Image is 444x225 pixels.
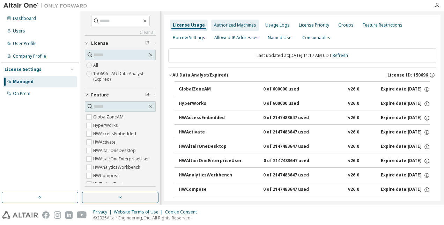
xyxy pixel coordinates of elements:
div: Consumables [302,35,330,41]
div: 0 of 2147483647 used [263,187,326,193]
div: Borrow Settings [173,35,205,41]
div: HWAnalyticsWorkbench [179,172,242,179]
div: HWActivate [179,129,242,136]
div: Usage Logs [265,22,290,28]
button: Only my usage [85,187,156,202]
div: v26.0 [348,187,359,193]
div: Expire date: [DATE] [381,172,430,179]
div: 0 of 2147483647 used [263,172,326,179]
div: GlobalZoneAM [179,86,242,93]
div: HWAltairOneDesktop [179,144,242,150]
div: AU Data Analyst (Expired) [172,72,228,78]
label: HWAltairOneEnterpriseUser [93,155,150,163]
button: HWAltairOneEnterpriseUser0 of 2147483647 usedv26.0Expire date:[DATE] [179,153,430,169]
button: HWActivate0 of 2147483647 usedv26.0Expire date:[DATE] [179,125,430,140]
div: 0 of 2147483647 used [264,158,326,164]
img: facebook.svg [42,211,50,219]
div: Website Terms of Use [114,209,165,215]
span: Clear filter [145,92,149,98]
div: Expire date: [DATE] [381,129,430,136]
img: instagram.svg [54,211,61,219]
div: v26.0 [348,172,359,179]
div: Expire date: [DATE] [381,101,430,107]
div: Privacy [93,209,114,215]
a: Clear all [85,30,156,35]
div: 0 of 2147483647 used [263,201,326,207]
label: GlobalZoneAM [93,113,125,121]
span: License [91,41,108,46]
div: v26.0 [348,129,359,136]
p: © 2025 Altair Engineering, Inc. All Rights Reserved. [93,215,201,221]
div: v26.0 [348,115,359,121]
div: 0 of 600000 used [263,86,326,93]
button: HWCompose0 of 2147483647 usedv26.0Expire date:[DATE] [179,182,430,197]
span: Clear filter [145,41,149,46]
div: v26.0 [348,144,359,150]
button: HWAnalyticsWorkbench0 of 2147483647 usedv26.0Expire date:[DATE] [179,168,430,183]
div: License Usage [173,22,205,28]
div: Users [13,28,25,34]
div: Allowed IP Addresses [214,35,259,41]
label: HWAnalyticsWorkbench [93,163,142,172]
div: HWAltairOneEnterpriseUser [179,158,242,164]
img: youtube.svg [77,211,87,219]
div: 0 of 2147483647 used [263,144,326,150]
button: HWEmbedBasic0 of 2147483647 usedv26.0Expire date:[DATE] [179,196,430,212]
div: Expire date: [DATE] [381,144,430,150]
button: AU Data Analyst(Expired)License ID: 150696 [168,67,436,83]
label: All [93,61,99,70]
label: HWAltairOneDesktop [93,146,137,155]
div: Named User [268,35,293,41]
button: License [85,36,156,51]
button: HyperWorks0 of 600000 usedv26.0Expire date:[DATE] [179,96,430,111]
div: License Settings [5,67,42,72]
label: HWEmbedBasic [93,180,126,188]
div: Company Profile [13,53,46,59]
div: Groups [338,22,354,28]
div: Cookie Consent [165,209,201,215]
div: HWCompose [179,187,242,193]
div: Expire date: [DATE] [381,201,430,207]
div: v26.0 [348,201,359,207]
div: 0 of 600000 used [263,101,326,107]
div: Expire date: [DATE] [381,187,430,193]
div: Feature Restrictions [363,22,402,28]
button: GlobalZoneAM0 of 600000 usedv26.0Expire date:[DATE] [179,82,430,97]
button: Feature [85,87,156,103]
div: v26.0 [348,158,359,164]
label: 150696 - AU Data Analyst (Expired) [93,70,156,84]
div: HyperWorks [179,101,242,107]
label: HWActivate [93,138,117,146]
div: v26.0 [348,101,359,107]
span: License ID: 150696 [387,72,428,78]
div: HWAccessEmbedded [179,115,242,121]
span: Feature [91,92,109,98]
a: Refresh [333,52,348,58]
label: HyperWorks [93,121,119,130]
button: HWAltairOneDesktop0 of 2147483647 usedv26.0Expire date:[DATE] [179,139,430,154]
div: v26.0 [348,86,359,93]
div: Managed [13,79,34,85]
div: Dashboard [13,16,36,21]
img: Altair One [3,2,91,9]
div: Expire date: [DATE] [381,86,430,93]
div: Expire date: [DATE] [381,115,430,121]
label: HWCompose [93,172,121,180]
button: HWAccessEmbedded0 of 2147483647 usedv26.0Expire date:[DATE] [179,110,430,126]
div: User Profile [13,41,37,46]
div: 0 of 2147483647 used [263,129,326,136]
label: HWAccessEmbedded [93,130,138,138]
img: linkedin.svg [65,211,73,219]
div: HWEmbedBasic [179,201,242,207]
div: Authorized Machines [214,22,256,28]
div: Last updated at: [DATE] 11:17 AM CDT [168,48,436,63]
div: Expire date: [DATE] [381,158,430,164]
div: 0 of 2147483647 used [263,115,326,121]
div: On Prem [13,91,30,96]
img: altair_logo.svg [2,211,38,219]
div: License Priority [299,22,329,28]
